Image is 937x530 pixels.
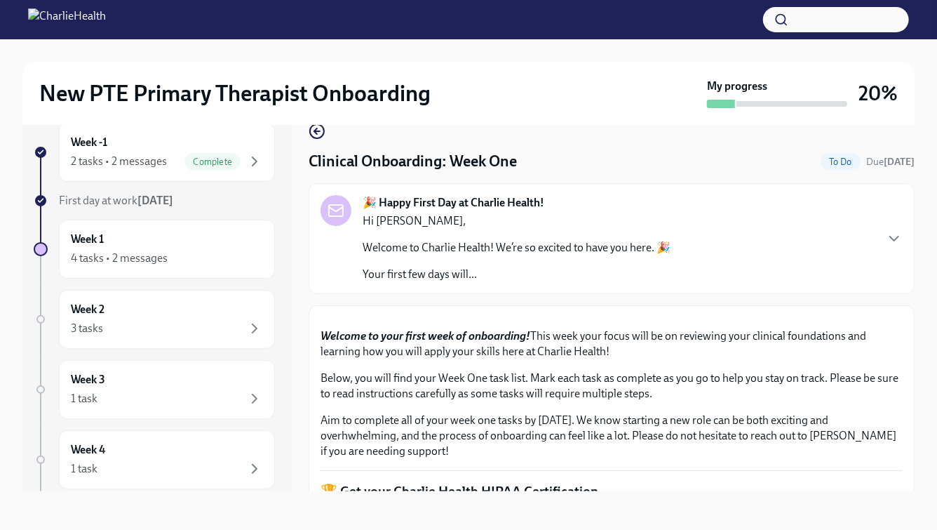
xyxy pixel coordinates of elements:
div: 1 task [71,391,97,406]
strong: [DATE] [884,156,915,168]
a: Week 31 task [34,360,275,419]
p: Your first few days will... [363,267,670,282]
h6: Week 4 [71,442,105,458]
h6: Week 3 [71,372,105,387]
h6: Week 1 [71,232,104,247]
h3: 20% [858,81,898,106]
p: Welcome to Charlie Health! We’re so excited to have you here. 🎉 [363,240,670,256]
strong: My progress [707,79,767,94]
h6: Week -1 [71,135,107,150]
h2: New PTE Primary Therapist Onboarding [39,79,431,107]
p: This week your focus will be on reviewing your clinical foundations and learning how you will app... [321,329,903,359]
img: CharlieHealth [28,8,106,31]
a: Week 23 tasks [34,290,275,349]
p: Aim to complete all of your week one tasks by [DATE]. We know starting a new role can be both exc... [321,413,903,459]
strong: [DATE] [137,194,173,207]
a: First day at work[DATE] [34,193,275,208]
div: 3 tasks [71,321,103,336]
span: Complete [184,157,241,167]
div: 2 tasks • 2 messages [71,154,167,169]
span: Due [866,156,915,168]
p: Below, you will find your Week One task list. Mark each task as complete as you go to help you st... [321,371,903,402]
p: 🏆 Get your Charlie Health HIPAA Certification [321,482,903,501]
h6: Week 2 [71,302,105,317]
p: Hi [PERSON_NAME], [363,213,670,229]
a: Week 14 tasks • 2 messages [34,220,275,279]
a: Week 41 task [34,430,275,489]
div: 1 task [71,461,97,477]
h4: Clinical Onboarding: Week One [309,151,517,172]
div: 4 tasks • 2 messages [71,251,168,266]
strong: Welcome to your first week of onboarding! [321,329,530,343]
span: To Do [821,157,861,167]
strong: 🎉 Happy First Day at Charlie Health! [363,195,544,211]
a: Week -12 tasks • 2 messagesComplete [34,123,275,182]
span: First day at work [59,194,173,207]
